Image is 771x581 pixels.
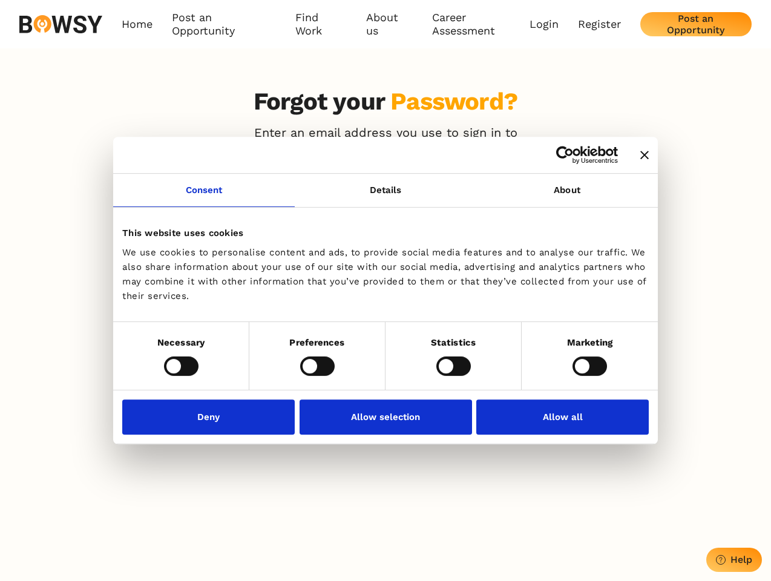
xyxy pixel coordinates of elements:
[289,337,344,348] strong: Preferences
[300,399,472,435] button: Allow selection
[295,174,476,207] a: Details
[122,399,295,435] button: Deny
[650,13,742,36] div: Post an Opportunity
[157,337,205,348] strong: Necessary
[706,548,762,572] button: Help
[476,174,658,207] a: About
[122,245,649,303] div: We use cookies to personalise content and ads, to provide social media features and to analyse ou...
[640,12,752,36] button: Post an Opportunity
[476,399,649,435] button: Allow all
[530,18,559,31] a: Login
[567,337,613,348] strong: Marketing
[512,146,618,164] a: Usercentrics Cookiebot - opens in a new window
[640,151,649,159] button: Close banner
[578,18,621,31] a: Register
[390,87,517,116] div: Password?
[730,554,752,565] div: Help
[113,174,295,207] a: Consent
[254,87,517,116] h3: Forgot your
[431,337,476,348] strong: Statistics
[432,11,530,38] a: Career Assessment
[19,15,102,33] img: svg%3e
[254,126,517,139] p: Enter an email address you use to sign in to
[122,11,153,38] a: Home
[122,226,649,240] div: This website uses cookies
